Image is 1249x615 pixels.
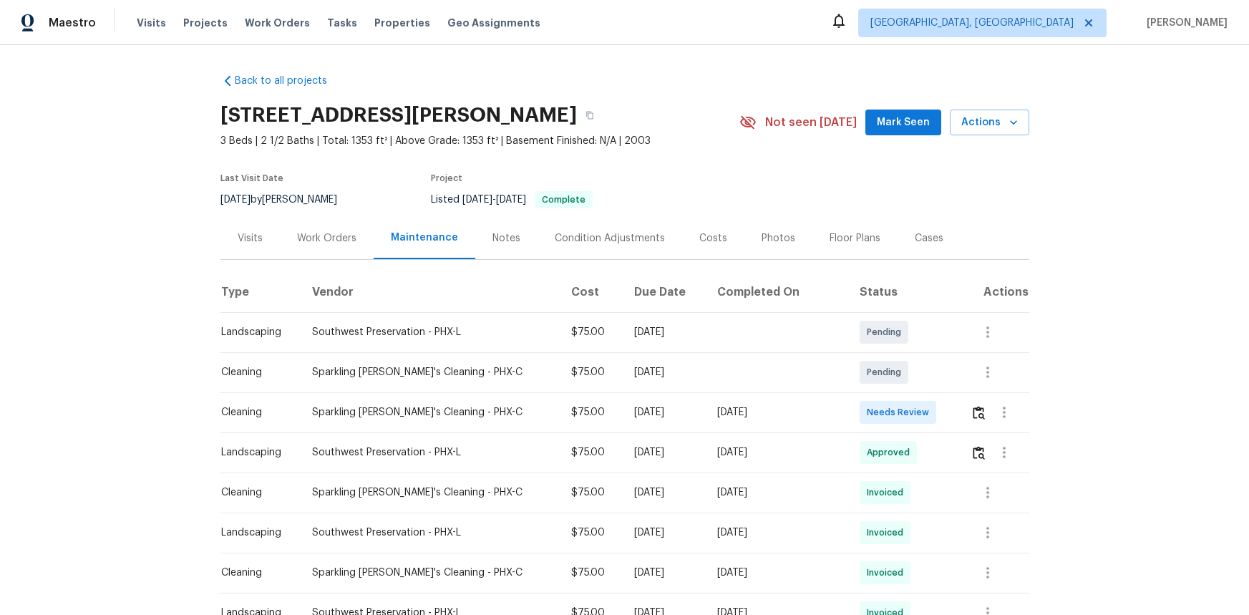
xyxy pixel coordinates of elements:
th: Status [848,272,959,312]
button: Review Icon [971,395,987,430]
div: Cleaning [221,405,289,420]
span: 3 Beds | 2 1/2 Baths | Total: 1353 ft² | Above Grade: 1353 ft² | Basement Finished: N/A | 2003 [220,134,739,148]
th: Completed On [706,272,848,312]
a: Back to all projects [220,74,358,88]
div: Sparkling [PERSON_NAME]'s Cleaning - PHX-C [312,485,549,500]
span: [DATE] [462,195,492,205]
th: Vendor [301,272,560,312]
h2: [STREET_ADDRESS][PERSON_NAME] [220,108,577,122]
span: Properties [374,16,430,30]
span: Last Visit Date [220,174,283,183]
span: Invoiced [867,485,909,500]
div: Southwest Preservation - PHX-L [312,325,549,339]
div: [DATE] [717,445,837,460]
div: Cleaning [221,566,289,580]
div: [DATE] [634,445,694,460]
div: Landscaping [221,526,289,540]
div: $75.00 [571,365,611,379]
div: [DATE] [717,566,837,580]
div: [DATE] [634,485,694,500]
div: $75.00 [571,566,611,580]
div: Landscaping [221,445,289,460]
span: Complete [536,195,591,204]
div: by [PERSON_NAME] [220,191,354,208]
div: [DATE] [717,526,837,540]
div: Landscaping [221,325,289,339]
div: $75.00 [571,325,611,339]
div: $75.00 [571,405,611,420]
span: Listed [431,195,593,205]
div: Southwest Preservation - PHX-L [312,445,549,460]
div: Cases [915,231,943,246]
span: Actions [961,114,1018,132]
div: [DATE] [634,325,694,339]
span: Project [431,174,462,183]
div: $75.00 [571,445,611,460]
span: Needs Review [867,405,935,420]
span: Visits [137,16,166,30]
div: Costs [699,231,727,246]
div: Maintenance [391,231,458,245]
button: Copy Address [577,102,603,128]
button: Mark Seen [865,110,941,136]
span: [DATE] [496,195,526,205]
div: [DATE] [717,405,837,420]
div: Sparkling [PERSON_NAME]'s Cleaning - PHX-C [312,566,549,580]
div: $75.00 [571,485,611,500]
span: Approved [867,445,915,460]
span: Invoiced [867,526,909,540]
div: [DATE] [634,526,694,540]
div: Condition Adjustments [555,231,665,246]
div: Floor Plans [830,231,880,246]
div: Cleaning [221,365,289,379]
button: Review Icon [971,435,987,470]
span: Invoiced [867,566,909,580]
button: Actions [950,110,1029,136]
span: Pending [867,325,907,339]
span: [DATE] [220,195,251,205]
span: Maestro [49,16,96,30]
div: [DATE] [717,485,837,500]
div: Sparkling [PERSON_NAME]'s Cleaning - PHX-C [312,365,549,379]
span: Mark Seen [877,114,930,132]
div: Cleaning [221,485,289,500]
img: Review Icon [973,406,985,420]
span: [PERSON_NAME] [1141,16,1228,30]
span: Work Orders [245,16,310,30]
div: $75.00 [571,526,611,540]
div: Photos [762,231,795,246]
div: Work Orders [297,231,356,246]
th: Type [220,272,301,312]
div: Visits [238,231,263,246]
div: [DATE] [634,365,694,379]
div: Southwest Preservation - PHX-L [312,526,549,540]
img: Review Icon [973,446,985,460]
span: [GEOGRAPHIC_DATA], [GEOGRAPHIC_DATA] [870,16,1074,30]
span: Geo Assignments [447,16,540,30]
span: Not seen [DATE] [765,115,857,130]
div: Sparkling [PERSON_NAME]'s Cleaning - PHX-C [312,405,549,420]
th: Due Date [623,272,706,312]
th: Actions [959,272,1029,312]
span: Pending [867,365,907,379]
span: - [462,195,526,205]
div: [DATE] [634,405,694,420]
div: Notes [492,231,520,246]
th: Cost [560,272,623,312]
span: Tasks [327,18,357,28]
div: [DATE] [634,566,694,580]
span: Projects [183,16,228,30]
